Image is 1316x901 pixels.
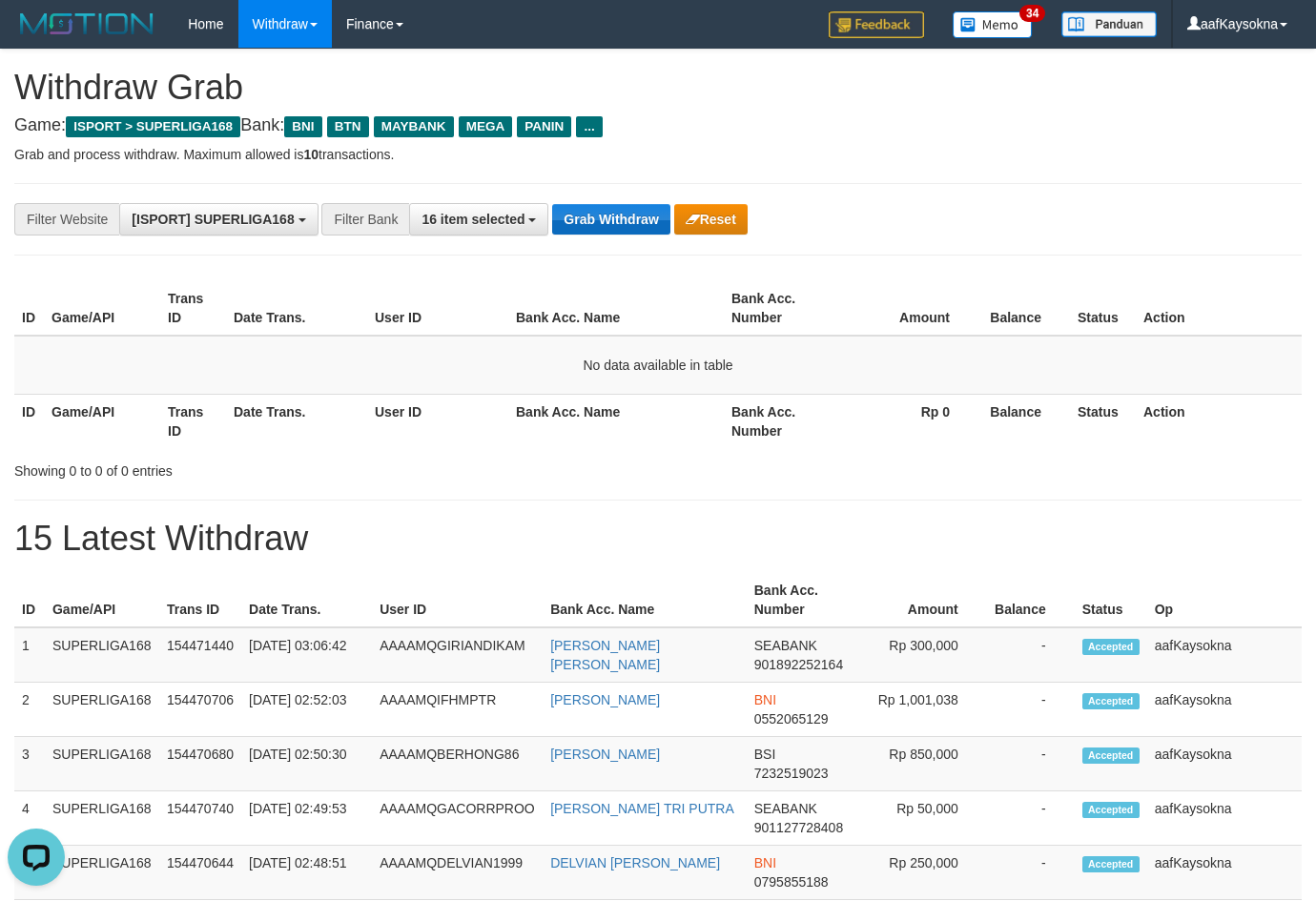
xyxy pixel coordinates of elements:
[241,627,372,683] td: [DATE] 03:06:42
[14,454,534,481] div: Showing 0 to 0 of 0 entries
[754,874,829,890] span: Copy 0795855188 to clipboard
[66,116,240,137] span: ISPORT > SUPERLIGA168
[14,145,1302,164] p: Grab and process withdraw. Maximum allowed is transactions.
[14,791,45,846] td: 4
[1147,737,1302,791] td: aafKaysokna
[550,855,720,870] a: DELVIAN [PERSON_NAME]
[840,281,978,336] th: Amount
[45,791,159,846] td: SUPERLIGA168
[44,281,160,336] th: Game/API
[724,394,840,448] th: Bank Acc. Number
[508,281,724,336] th: Bank Acc. Name
[372,737,543,791] td: AAAAMQBERHONG86
[14,627,45,683] td: 1
[160,394,226,448] th: Trans ID
[987,627,1075,683] td: -
[987,683,1075,737] td: -
[1136,394,1302,448] th: Action
[45,846,159,900] td: SUPERLIGA168
[987,846,1075,900] td: -
[8,8,65,65] button: Open LiveChat chat widget
[327,116,369,137] span: BTN
[550,638,660,672] a: [PERSON_NAME] [PERSON_NAME]
[14,203,119,235] div: Filter Website
[241,737,372,791] td: [DATE] 02:50:30
[226,281,367,336] th: Date Trans.
[754,801,817,816] span: SEABANK
[987,791,1075,846] td: -
[14,573,45,627] th: ID
[284,116,321,137] span: BNI
[856,683,986,737] td: Rp 1,001,038
[14,394,44,448] th: ID
[754,747,776,762] span: BSI
[1070,394,1136,448] th: Status
[14,737,45,791] td: 3
[754,692,776,707] span: BNI
[1147,573,1302,627] th: Op
[856,737,986,791] td: Rp 850,000
[226,394,367,448] th: Date Trans.
[159,627,241,683] td: 154471440
[840,394,978,448] th: Rp 0
[1019,5,1045,22] span: 34
[1070,281,1136,336] th: Status
[543,573,747,627] th: Bank Acc. Name
[159,683,241,737] td: 154470706
[754,638,817,653] span: SEABANK
[14,336,1302,395] td: No data available in table
[409,203,548,235] button: 16 item selected
[45,683,159,737] td: SUPERLIGA168
[1147,683,1302,737] td: aafKaysokna
[1082,639,1140,655] span: Accepted
[978,281,1070,336] th: Balance
[14,683,45,737] td: 2
[159,573,241,627] th: Trans ID
[754,766,829,781] span: Copy 7232519023 to clipboard
[14,116,1302,135] h4: Game: Bank:
[1147,846,1302,900] td: aafKaysokna
[754,657,843,672] span: Copy 901892252164 to clipboard
[1075,573,1147,627] th: Status
[159,846,241,900] td: 154470644
[856,791,986,846] td: Rp 50,000
[674,204,748,235] button: Reset
[372,683,543,737] td: AAAAMQIFHMPTR
[1061,11,1157,37] img: panduan.png
[372,573,543,627] th: User ID
[45,573,159,627] th: Game/API
[978,394,1070,448] th: Balance
[1082,693,1140,709] span: Accepted
[517,116,571,137] span: PANIN
[856,573,986,627] th: Amount
[754,855,776,870] span: BNI
[119,203,318,235] button: [ISPORT] SUPERLIGA168
[241,683,372,737] td: [DATE] 02:52:03
[1147,627,1302,683] td: aafKaysokna
[856,846,986,900] td: Rp 250,000
[724,281,840,336] th: Bank Acc. Number
[1136,281,1302,336] th: Action
[1082,747,1140,764] span: Accepted
[552,204,669,235] button: Grab Withdraw
[374,116,454,137] span: MAYBANK
[459,116,513,137] span: MEGA
[241,846,372,900] td: [DATE] 02:48:51
[45,627,159,683] td: SUPERLIGA168
[241,791,372,846] td: [DATE] 02:49:53
[550,801,734,816] a: [PERSON_NAME] TRI PUTRA
[367,281,508,336] th: User ID
[367,394,508,448] th: User ID
[747,573,857,627] th: Bank Acc. Number
[754,711,829,727] span: Copy 0552065129 to clipboard
[508,394,724,448] th: Bank Acc. Name
[159,737,241,791] td: 154470680
[372,791,543,846] td: AAAAMQGACORRPROO
[576,116,602,137] span: ...
[953,11,1033,38] img: Button%20Memo.svg
[422,212,524,227] span: 16 item selected
[321,203,409,235] div: Filter Bank
[987,737,1075,791] td: -
[550,747,660,762] a: [PERSON_NAME]
[44,394,160,448] th: Game/API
